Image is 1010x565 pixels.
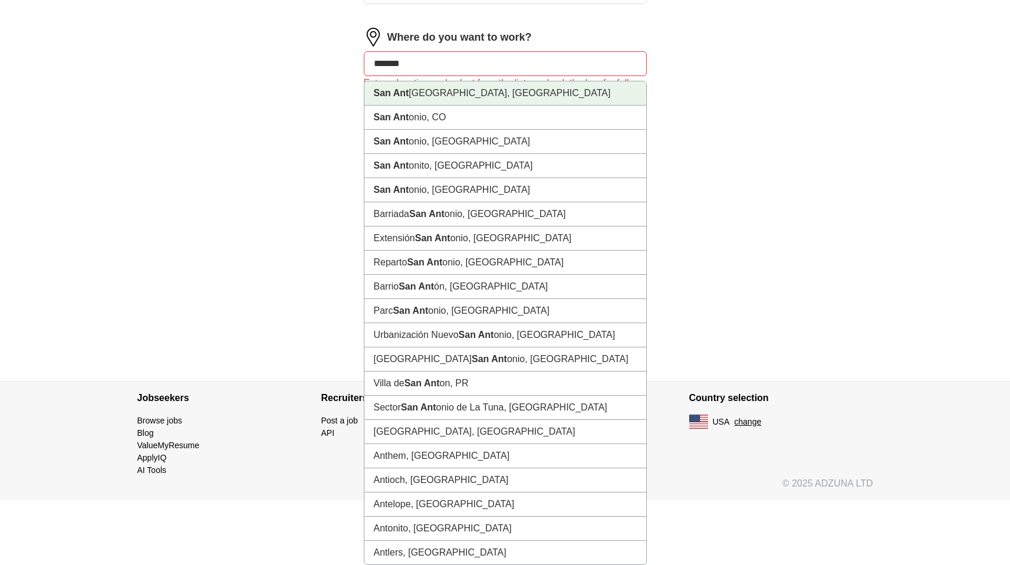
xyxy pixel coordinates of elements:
[364,154,646,178] li: onito, [GEOGRAPHIC_DATA]
[364,396,646,420] li: Sector onio de La Tuna, [GEOGRAPHIC_DATA]
[364,202,646,226] li: Barriada onio, [GEOGRAPHIC_DATA]
[364,76,647,104] div: Enter a location and select from the list, or check the box for fully remote roles
[734,416,761,428] button: change
[689,382,873,415] h4: Country selection
[364,81,646,106] li: [GEOGRAPHIC_DATA], [GEOGRAPHIC_DATA]
[374,88,409,98] strong: San Ant
[459,330,494,340] strong: San Ant
[364,517,646,541] li: Antonito, [GEOGRAPHIC_DATA]
[364,372,646,396] li: Villa de on, PR
[393,306,428,316] strong: San Ant
[321,428,335,438] a: API
[387,29,532,45] label: Where do you want to work?
[472,354,507,364] strong: San Ant
[137,441,200,450] a: ValueMyResume
[374,185,409,195] strong: San Ant
[364,28,383,47] img: location.png
[401,402,436,412] strong: San Ant
[374,160,409,170] strong: San Ant
[374,112,409,122] strong: San Ant
[137,416,182,425] a: Browse jobs
[415,233,450,243] strong: San Ant
[689,415,708,429] img: US flag
[364,541,646,564] li: Antlers, [GEOGRAPHIC_DATA]
[364,420,646,444] li: [GEOGRAPHIC_DATA], [GEOGRAPHIC_DATA]
[364,323,646,347] li: Urbanización Nuevo onio, [GEOGRAPHIC_DATA]
[364,492,646,517] li: Antelope, [GEOGRAPHIC_DATA]
[404,378,440,388] strong: San Ant
[321,416,358,425] a: Post a job
[137,453,167,462] a: ApplyIQ
[364,251,646,275] li: Reparto onio, [GEOGRAPHIC_DATA]
[137,465,167,475] a: AI Tools
[374,136,409,146] strong: San Ant
[137,428,154,438] a: Blog
[364,299,646,323] li: Parc onio, [GEOGRAPHIC_DATA]
[364,130,646,154] li: onio, [GEOGRAPHIC_DATA]
[713,416,730,428] span: USA
[364,106,646,130] li: onio, CO
[399,281,434,291] strong: San Ant
[409,209,445,219] strong: San Ant
[364,468,646,492] li: Antioch, [GEOGRAPHIC_DATA]
[364,226,646,251] li: Extensión onio, [GEOGRAPHIC_DATA]
[407,257,442,267] strong: San Ant
[364,347,646,372] li: [GEOGRAPHIC_DATA] onio, [GEOGRAPHIC_DATA]
[364,444,646,468] li: Anthem, [GEOGRAPHIC_DATA]
[364,178,646,202] li: onio, [GEOGRAPHIC_DATA]
[128,477,883,500] div: © 2025 ADZUNA LTD
[364,275,646,299] li: Barrio ón, [GEOGRAPHIC_DATA]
